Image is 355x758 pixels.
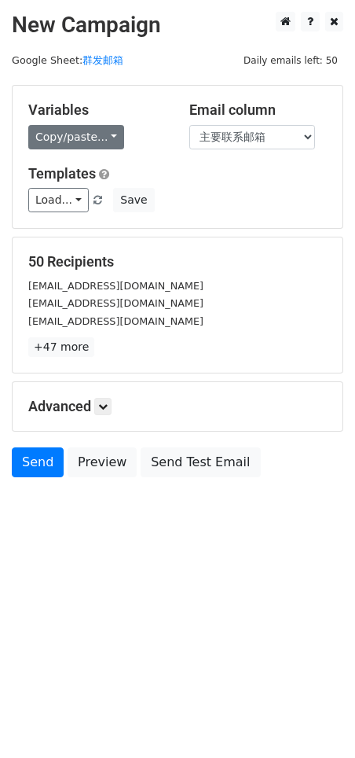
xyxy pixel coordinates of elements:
a: Send [12,447,64,477]
h5: Email column [189,101,327,119]
iframe: Chat Widget [276,683,355,758]
a: Daily emails left: 50 [238,54,343,66]
a: 群发邮箱 [82,54,123,66]
a: Preview [68,447,137,477]
div: 聊天小组件 [276,683,355,758]
small: Google Sheet: [12,54,123,66]
a: Send Test Email [141,447,260,477]
a: Copy/paste... [28,125,124,149]
h2: New Campaign [12,12,343,39]
a: +47 more [28,337,94,357]
h5: Advanced [28,398,327,415]
small: [EMAIL_ADDRESS][DOMAIN_NAME] [28,297,203,309]
h5: 50 Recipients [28,253,327,270]
small: [EMAIL_ADDRESS][DOMAIN_NAME] [28,280,203,292]
a: Templates [28,165,96,182]
a: Load... [28,188,89,212]
span: Daily emails left: 50 [238,52,343,69]
h5: Variables [28,101,166,119]
button: Save [113,188,154,212]
small: [EMAIL_ADDRESS][DOMAIN_NAME] [28,315,203,327]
